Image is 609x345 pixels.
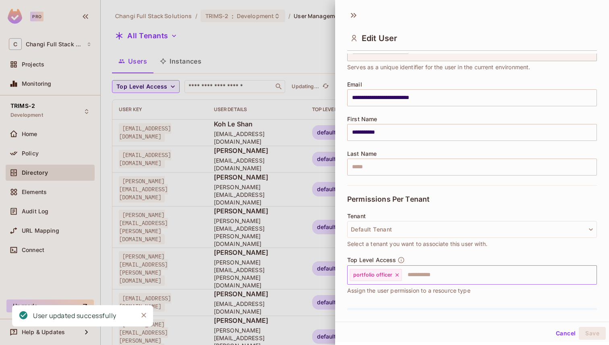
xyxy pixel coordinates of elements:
span: Select a tenant you want to associate this user with. [347,240,487,248]
span: Email [347,81,362,88]
span: Permissions Per Tenant [347,195,429,203]
span: Tenant [347,213,366,219]
span: Last Name [347,151,377,157]
span: Edit User [362,33,397,43]
button: Default Tenant [347,221,597,238]
div: portfolio officer [350,269,402,281]
span: portfolio officer [353,272,393,278]
button: Close [138,309,150,321]
span: First Name [347,116,377,122]
button: Save [579,327,606,340]
button: Cancel [553,327,579,340]
span: Top Level Access [347,257,396,263]
span: Assign the user permission to a resource type [347,286,470,295]
span: Serves as a unique identifier for the user in the current environment. [347,63,530,72]
button: Open [592,274,594,275]
div: User updated successfully [33,311,116,321]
